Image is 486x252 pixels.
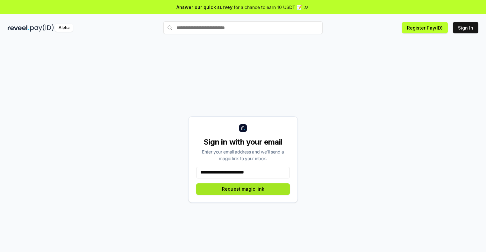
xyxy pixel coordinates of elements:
img: pay_id [30,24,54,32]
span: for a chance to earn 10 USDT 📝 [234,4,302,10]
div: Enter your email address and we’ll send a magic link to your inbox. [196,148,290,162]
span: Answer our quick survey [176,4,232,10]
button: Sign In [453,22,478,33]
div: Alpha [55,24,73,32]
button: Register Pay(ID) [402,22,448,33]
img: logo_small [239,124,247,132]
img: reveel_dark [8,24,29,32]
button: Request magic link [196,183,290,195]
div: Sign in with your email [196,137,290,147]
